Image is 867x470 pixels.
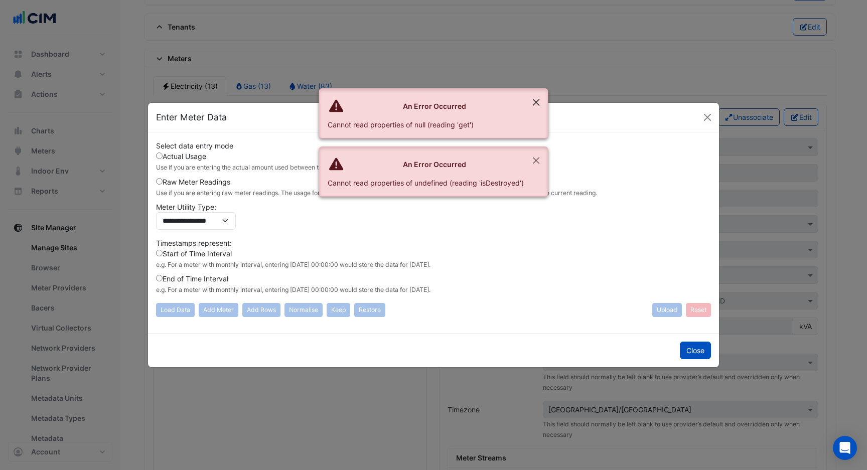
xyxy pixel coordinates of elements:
input: End of Time Interval e.g. For a meter with monthly interval, entering [DATE] 00:00:00 would store... [156,275,163,281]
h5: Enter Meter Data [156,111,227,124]
small: Use if you are entering the actual amount used between the specified dates. [156,164,372,171]
small: e.g. For a meter with monthly interval, entering [DATE] 00:00:00 would store the data for [DATE]. [156,286,430,293]
small: e.g. For a meter with monthly interval, entering [DATE] 00:00:00 would store the data for [DATE]. [156,261,430,268]
button: Close [525,89,548,116]
button: Close [700,110,715,125]
div: Select data entry mode [156,140,711,299]
label: Start of Time Interval [156,248,430,269]
strong: An Error Occurred [403,160,466,169]
div: Data needs to be normalised before uploading. [652,303,682,317]
button: Close [525,147,548,174]
input: Start of Time Interval e.g. For a meter with monthly interval, entering [DATE] 00:00:00 would sto... [156,250,163,256]
div: Cannot read properties of null (reading 'get') [328,119,524,130]
strong: An Error Occurred [403,102,466,110]
label: End of Time Interval [156,273,430,294]
div: Cannot read properties of undefined (reading 'isDestroyed') [328,178,524,188]
div: Open Intercom Messenger [833,436,857,460]
input: Raw Meter Readings Use if you are entering raw meter readings. The usage for each period will be ... [156,178,163,185]
label: Actual Usage [156,151,372,172]
label: Meter Utility Type: [156,202,236,230]
div: Timestamps represent: [156,238,711,299]
input: Actual Usage Use if you are entering the actual amount used between the specified dates. [156,152,163,159]
small: Use if you are entering raw meter readings. The usage for each period will be calculated by subtr... [156,189,597,197]
label: Raw Meter Readings [156,177,597,198]
button: Close [680,342,711,359]
select: Meter Utility Type: [156,212,236,230]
